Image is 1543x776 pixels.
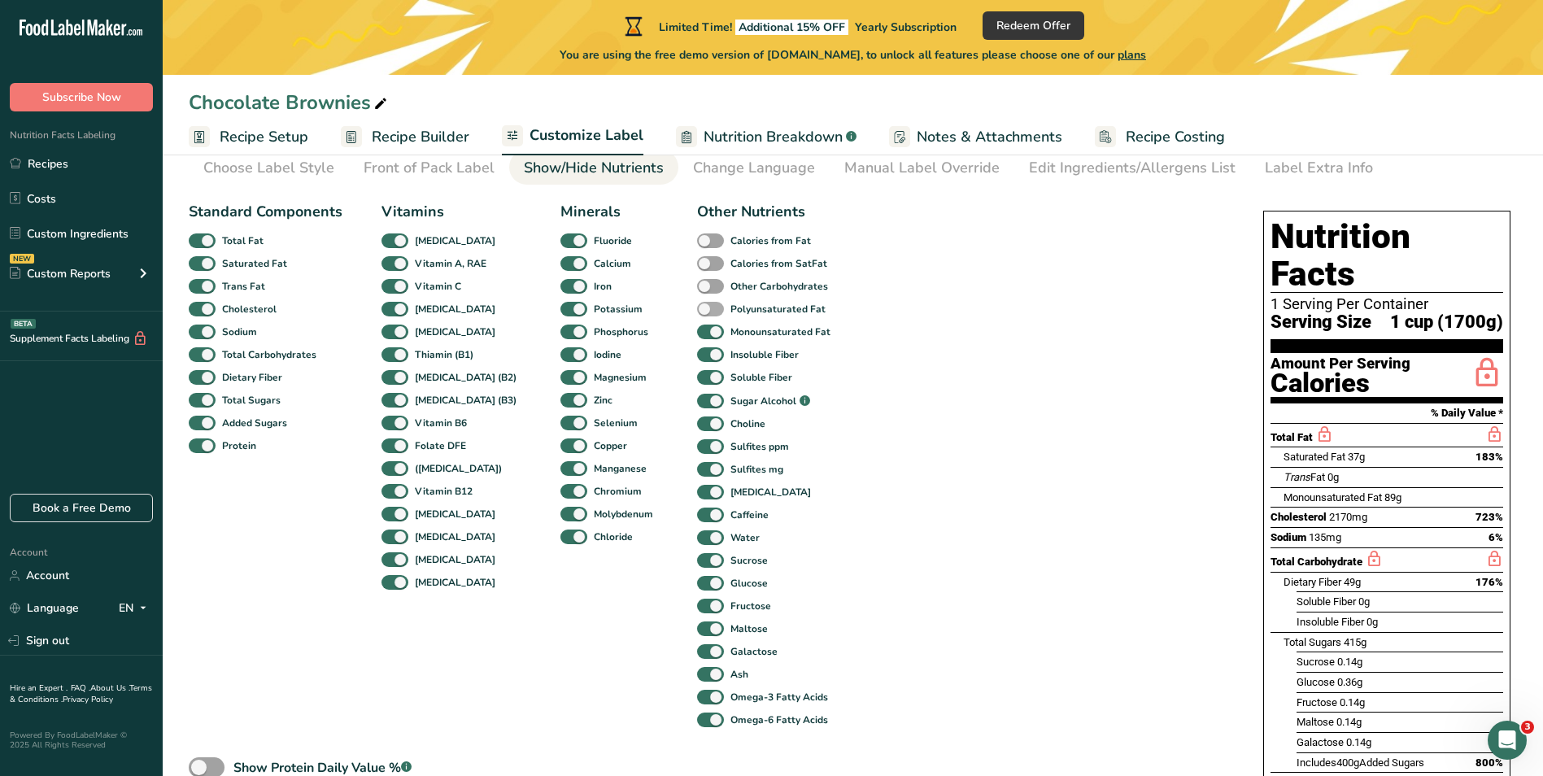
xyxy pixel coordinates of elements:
[415,370,517,385] b: [MEDICAL_DATA] (B2)
[381,201,521,223] div: Vitamins
[415,416,467,430] b: Vitamin B6
[530,124,643,146] span: Customize Label
[594,393,612,408] b: Zinc
[1297,756,1424,769] span: Includes Added Sugars
[730,713,828,727] b: Omega-6 Fatty Acids
[10,682,152,705] a: Terms & Conditions .
[415,256,486,271] b: Vitamin A, RAE
[730,485,811,499] b: [MEDICAL_DATA]
[730,256,827,271] b: Calories from SatFat
[844,157,1000,179] div: Manual Label Override
[10,730,153,750] div: Powered By FoodLabelMaker © 2025 All Rights Reserved
[730,690,828,704] b: Omega-3 Fatty Acids
[90,682,129,694] a: About Us .
[1271,531,1306,543] span: Sodium
[10,682,68,694] a: Hire an Expert .
[415,530,495,544] b: [MEDICAL_DATA]
[594,325,648,339] b: Phosphorus
[1029,157,1236,179] div: Edit Ingredients/Allergens List
[1340,696,1365,708] span: 0.14g
[730,599,771,613] b: Fructose
[415,575,495,590] b: [MEDICAL_DATA]
[415,233,495,248] b: [MEDICAL_DATA]
[594,461,647,476] b: Manganese
[415,438,466,453] b: Folate DFE
[1336,756,1359,769] span: 400g
[63,694,113,705] a: Privacy Policy
[855,20,957,35] span: Yearly Subscription
[1271,372,1410,395] div: Calories
[730,530,760,545] b: Water
[10,594,79,622] a: Language
[1271,218,1503,293] h1: Nutrition Facts
[730,416,765,431] b: Choline
[119,599,153,618] div: EN
[1358,595,1370,608] span: 0g
[1488,721,1527,760] iframe: Intercom live chat
[730,233,811,248] b: Calories from Fat
[730,279,828,294] b: Other Carbohydrates
[889,119,1062,155] a: Notes & Attachments
[917,126,1062,148] span: Notes & Attachments
[10,494,153,522] a: Book a Free Demo
[693,157,815,179] div: Change Language
[594,507,653,521] b: Molybdenum
[730,302,826,316] b: Polyunsaturated Fat
[222,256,287,271] b: Saturated Fat
[1390,312,1503,333] span: 1 cup (1700g)
[1327,471,1339,483] span: 0g
[1095,119,1225,155] a: Recipe Costing
[1271,312,1371,333] span: Serving Size
[11,319,36,329] div: BETA
[735,20,848,35] span: Additional 15% OFF
[10,254,34,264] div: NEW
[1271,296,1503,312] div: 1 Serving Per Container
[621,16,957,36] div: Limited Time!
[1284,471,1310,483] i: Trans
[415,484,473,499] b: Vitamin B12
[415,393,517,408] b: [MEDICAL_DATA] (B3)
[372,126,469,148] span: Recipe Builder
[560,46,1146,63] span: You are using the free demo version of [DOMAIN_NAME], to unlock all features please choose one of...
[1309,531,1341,543] span: 135mg
[1475,451,1503,463] span: 183%
[676,119,856,155] a: Nutrition Breakdown
[730,347,799,362] b: Insoluble Fiber
[222,347,316,362] b: Total Carbohydrates
[222,416,287,430] b: Added Sugars
[1348,451,1365,463] span: 37g
[594,438,627,453] b: Copper
[1297,736,1344,748] span: Galactose
[1284,451,1345,463] span: Saturated Fat
[1126,126,1225,148] span: Recipe Costing
[222,233,264,248] b: Total Fat
[594,302,643,316] b: Potassium
[1297,696,1337,708] span: Fructose
[222,393,281,408] b: Total Sugars
[415,461,502,476] b: ([MEDICAL_DATA])
[1297,616,1364,628] span: Insoluble Fiber
[560,201,658,223] div: Minerals
[1271,431,1313,443] span: Total Fat
[1521,721,1534,734] span: 3
[730,667,748,682] b: Ash
[594,233,632,248] b: Fluoride
[189,88,390,117] div: Chocolate Brownies
[415,325,495,339] b: [MEDICAL_DATA]
[1344,576,1361,588] span: 49g
[594,530,633,544] b: Chloride
[10,265,111,282] div: Custom Reports
[1489,531,1503,543] span: 6%
[1297,676,1335,688] span: Glucose
[1336,716,1362,728] span: 0.14g
[1284,491,1382,504] span: Monounsaturated Fat
[1337,656,1362,668] span: 0.14g
[502,117,643,156] a: Customize Label
[1271,511,1327,523] span: Cholesterol
[10,83,153,111] button: Subscribe Now
[1284,471,1325,483] span: Fat
[415,302,495,316] b: [MEDICAL_DATA]
[1271,556,1362,568] span: Total Carbohydrate
[415,552,495,567] b: [MEDICAL_DATA]
[415,279,461,294] b: Vitamin C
